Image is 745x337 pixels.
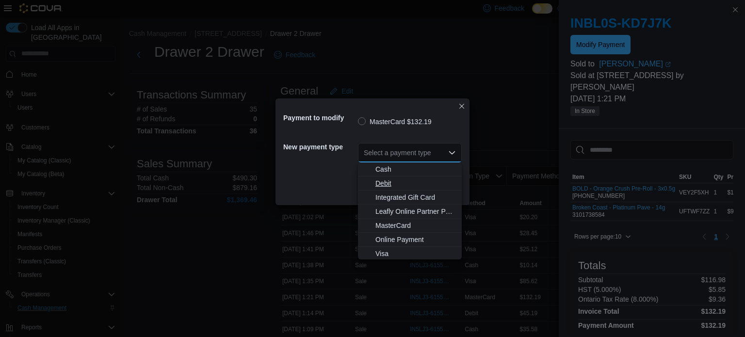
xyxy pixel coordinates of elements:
[358,247,462,261] button: Visa
[358,191,462,205] button: Integrated Gift Card
[283,137,356,157] h5: New payment type
[448,149,456,157] button: Close list of options
[358,205,462,219] button: Leafly Online Partner Payment
[358,233,462,247] button: Online Payment
[364,147,365,159] input: Accessible screen reader label
[375,249,456,258] span: Visa
[456,100,468,112] button: Closes this modal window
[375,207,456,216] span: Leafly Online Partner Payment
[375,193,456,202] span: Integrated Gift Card
[358,162,462,177] button: Cash
[283,108,356,128] h5: Payment to modify
[375,235,456,244] span: Online Payment
[358,177,462,191] button: Debit
[358,162,462,261] div: Choose from the following options
[375,221,456,230] span: MasterCard
[375,178,456,188] span: Debit
[358,219,462,233] button: MasterCard
[375,164,456,174] span: Cash
[358,116,432,128] label: MasterCard $132.19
